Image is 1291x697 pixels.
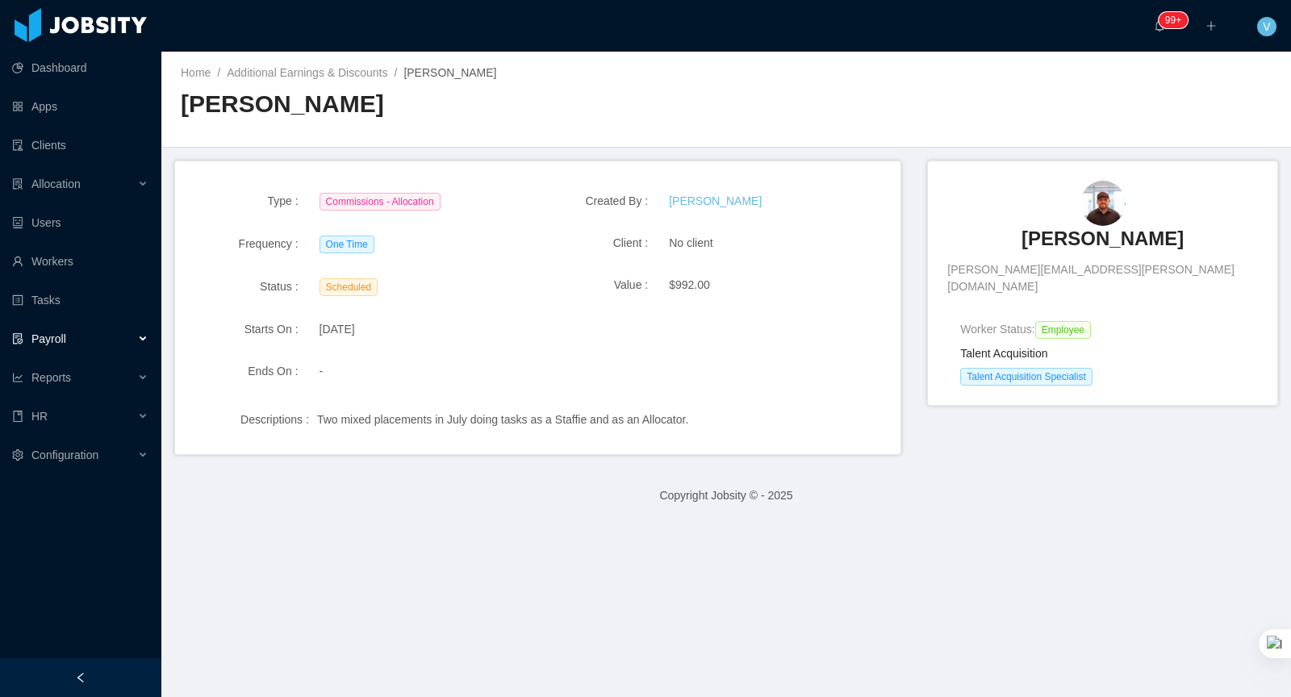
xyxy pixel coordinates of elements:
[12,411,23,422] i: icon: book
[960,323,1034,336] span: Worker Status:
[669,194,762,207] a: [PERSON_NAME]
[1080,181,1126,226] img: 933c07d8-ed3d-4191-9745-889b378a55a0_6696be4a2786d-90w.png
[1035,321,1091,339] span: Employee
[960,368,1092,386] span: Talent Acquisition Specialist
[538,270,655,300] div: Value :
[188,272,305,302] div: Status :
[320,323,355,336] span: [DATE]
[31,371,71,384] span: Reports
[320,365,324,378] span: -
[947,261,1258,295] span: [PERSON_NAME][EMAIL_ADDRESS][PERSON_NAME][DOMAIN_NAME]
[12,449,23,461] i: icon: setting
[394,66,397,79] span: /
[538,228,655,258] div: Client :
[12,129,148,161] a: icon: auditClients
[1263,17,1270,36] span: V
[538,186,655,216] div: Created By :
[217,66,220,79] span: /
[188,229,305,259] div: Frequency :
[320,236,374,253] span: One Time
[227,66,387,79] a: Additional Earnings & Discounts
[317,411,861,428] div: Two mixed placements in July doing tasks as a Staffie and as an Allocator.
[31,332,66,345] span: Payroll
[188,186,305,216] div: Type :
[181,88,726,121] h2: [PERSON_NAME]
[12,52,148,84] a: icon: pie-chartDashboard
[188,357,305,386] div: Ends On :
[960,345,1258,362] h4: Talent Acquisition
[12,284,148,316] a: icon: profileTasks
[12,245,148,278] a: icon: userWorkers
[12,90,148,123] a: icon: appstoreApps
[1022,226,1184,252] h3: [PERSON_NAME]
[1154,20,1165,31] i: icon: bell
[31,177,81,190] span: Allocation
[31,449,98,461] span: Configuration
[662,228,881,258] div: No client
[194,411,309,428] div: Descriptions :
[320,193,441,211] span: Commissions - Allocation
[662,270,881,300] div: $992.00
[12,207,148,239] a: icon: robotUsers
[12,333,23,344] i: icon: file-protect
[12,178,23,190] i: icon: solution
[12,372,23,383] i: icon: line-chart
[1022,226,1184,261] a: [PERSON_NAME]
[403,66,496,79] span: [PERSON_NAME]
[320,278,378,296] span: Scheduled
[181,66,211,79] a: Home
[1159,12,1188,28] sup: 912
[1205,20,1217,31] i: icon: plus
[31,410,48,423] span: HR
[188,315,305,344] div: Starts On :
[161,468,1291,524] footer: Copyright Jobsity © - 2025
